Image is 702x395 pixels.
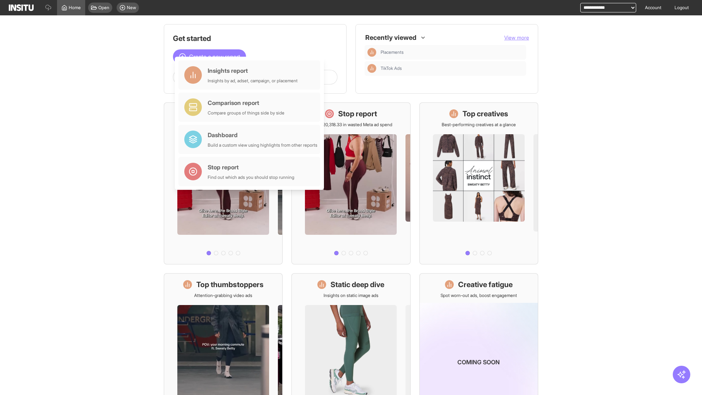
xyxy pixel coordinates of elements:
[208,142,317,148] div: Build a custom view using highlights from other reports
[367,48,376,57] div: Insights
[98,5,109,11] span: Open
[310,122,392,128] p: Save £20,318.33 in wasted Meta ad spend
[208,98,284,107] div: Comparison report
[194,293,252,298] p: Attention-grabbing video ads
[381,65,402,71] span: TikTok Ads
[196,279,264,290] h1: Top thumbstoppers
[208,131,317,139] div: Dashboard
[381,49,523,55] span: Placements
[127,5,136,11] span: New
[208,78,298,84] div: Insights by ad, adset, campaign, or placement
[69,5,81,11] span: Home
[173,33,337,44] h1: Get started
[189,52,240,61] span: Create a new report
[173,49,246,64] button: Create a new report
[504,34,529,41] button: View more
[208,66,298,75] div: Insights report
[164,102,283,264] a: What's live nowSee all active ads instantly
[208,174,294,180] div: Find out which ads you should stop running
[381,65,523,71] span: TikTok Ads
[208,110,284,116] div: Compare groups of things side by side
[291,102,410,264] a: Stop reportSave £20,318.33 in wasted Meta ad spend
[381,49,404,55] span: Placements
[338,109,377,119] h1: Stop report
[419,102,538,264] a: Top creativesBest-performing creatives at a glance
[331,279,384,290] h1: Static deep dive
[208,163,294,172] div: Stop report
[367,64,376,73] div: Insights
[463,109,508,119] h1: Top creatives
[9,4,34,11] img: Logo
[324,293,378,298] p: Insights on static image ads
[442,122,516,128] p: Best-performing creatives at a glance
